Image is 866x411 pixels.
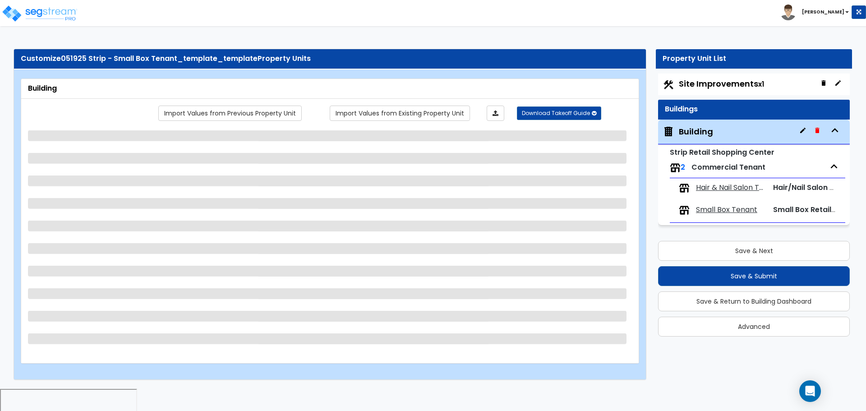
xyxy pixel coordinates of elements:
[658,241,850,261] button: Save & Next
[21,54,639,64] div: Customize Property Units
[679,183,690,194] img: tenants.png
[670,162,681,173] img: tenants.png
[663,54,845,64] div: Property Unit List
[773,182,856,193] span: Hair/Nail Salon Tenant
[658,266,850,286] button: Save & Submit
[663,126,713,138] span: Building
[679,126,713,138] div: Building
[758,79,764,89] small: x1
[1,5,78,23] img: logo_pro_r.png
[691,162,765,172] span: Commercial Tenant
[679,205,690,216] img: tenants.png
[522,109,590,117] span: Download Takeoff Guide
[681,162,685,172] span: 2
[802,9,844,15] b: [PERSON_NAME]
[158,106,302,121] a: Import the dynamic attribute values from previous properties.
[670,147,774,157] small: Strip Retail Shopping Center
[487,106,504,121] a: Import the dynamic attributes value through Excel sheet
[780,5,796,20] img: avatar.png
[696,183,765,193] span: Hair & Nail Salon Tenant
[330,106,470,121] a: Import the dynamic attribute values from existing properties.
[658,291,850,311] button: Save & Return to Building Dashboard
[28,83,632,94] div: Building
[61,53,258,64] span: 051925 Strip - Small Box Tenant_template_template
[679,78,764,89] span: Site Improvements
[663,126,674,138] img: building.svg
[773,204,859,215] span: Small Box Retail Tenant
[696,205,757,215] span: Small Box Tenant
[658,317,850,337] button: Advanced
[517,106,601,120] button: Download Takeoff Guide
[799,380,821,402] div: Open Intercom Messenger
[665,104,843,115] div: Buildings
[663,79,674,91] img: Construction.png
